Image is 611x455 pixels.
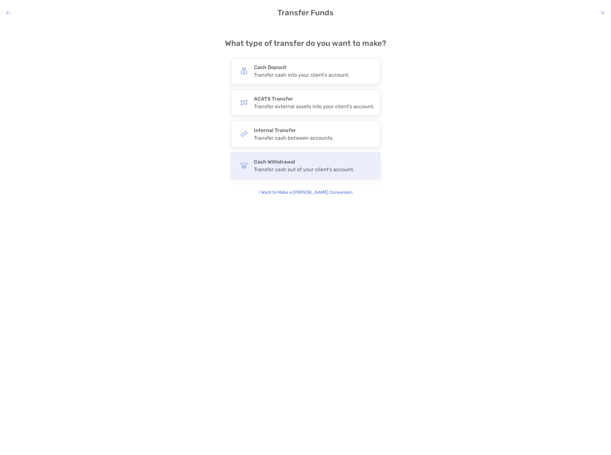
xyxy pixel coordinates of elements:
[254,96,374,102] h4: ACATS Transfer
[254,159,354,165] h4: Cash Withdrawal
[259,189,352,196] p: I Want to Make a [PERSON_NAME] Conversion
[254,135,334,141] div: Transfer cash between accounts.
[254,64,349,70] h4: Cash Deposit
[241,162,248,169] img: button icon
[241,130,248,137] img: button icon
[254,166,354,172] div: Transfer cash out of your client's account.
[254,72,349,78] div: Transfer cash into your client's account.
[254,103,374,109] div: Transfer external assets into your client's account.
[241,67,248,74] img: button icon
[241,99,248,106] img: button icon
[254,127,334,133] h4: Internal Transfer
[225,39,386,48] h4: What type of transfer do you want to make?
